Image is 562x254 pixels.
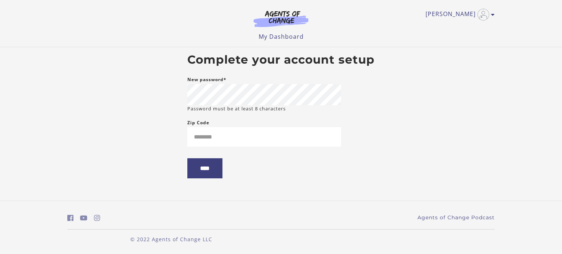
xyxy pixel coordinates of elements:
[259,33,304,41] a: My Dashboard
[417,214,495,221] a: Agents of Change Podcast
[80,215,87,221] i: https://www.youtube.com/c/AgentsofChangeTestPrepbyMeaganMitchell (Open in a new window)
[67,235,275,243] p: © 2022 Agents of Change LLC
[187,118,209,127] label: Zip Code
[246,10,316,27] img: Agents of Change Logo
[187,53,375,67] h2: Complete your account setup
[426,9,491,20] a: Toggle menu
[187,75,226,84] label: New password*
[80,213,87,223] a: https://www.youtube.com/c/AgentsofChangeTestPrepbyMeaganMitchell (Open in a new window)
[187,105,286,112] small: Password must be at least 8 characters
[67,213,74,223] a: https://www.facebook.com/groups/aswbtestprep (Open in a new window)
[94,215,100,221] i: https://www.instagram.com/agentsofchangeprep/ (Open in a new window)
[94,213,100,223] a: https://www.instagram.com/agentsofchangeprep/ (Open in a new window)
[67,215,74,221] i: https://www.facebook.com/groups/aswbtestprep (Open in a new window)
